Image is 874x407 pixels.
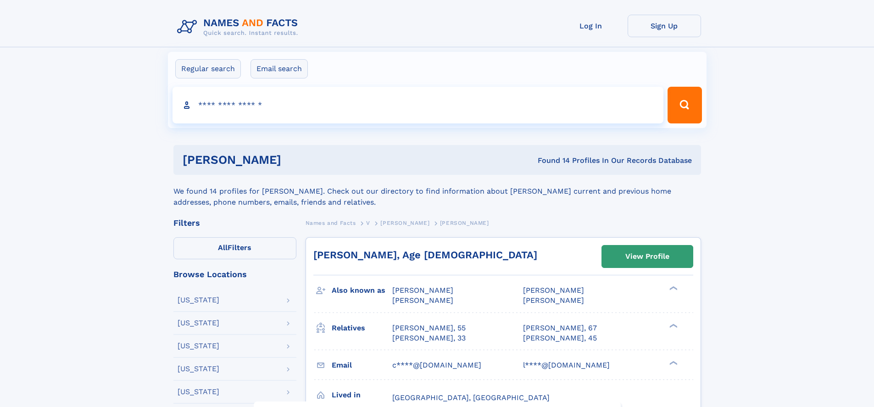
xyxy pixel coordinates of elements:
[523,286,584,295] span: [PERSON_NAME]
[178,365,219,373] div: [US_STATE]
[178,319,219,327] div: [US_STATE]
[667,285,678,291] div: ❯
[173,237,296,259] label: Filters
[332,283,392,298] h3: Also known as
[392,323,466,333] a: [PERSON_NAME], 55
[178,388,219,396] div: [US_STATE]
[175,59,241,78] label: Regular search
[218,243,228,252] span: All
[392,286,453,295] span: [PERSON_NAME]
[602,245,693,268] a: View Profile
[667,323,678,329] div: ❯
[173,219,296,227] div: Filters
[440,220,489,226] span: [PERSON_NAME]
[392,393,550,402] span: [GEOGRAPHIC_DATA], [GEOGRAPHIC_DATA]
[380,217,429,229] a: [PERSON_NAME]
[523,323,597,333] a: [PERSON_NAME], 67
[178,296,219,304] div: [US_STATE]
[332,357,392,373] h3: Email
[380,220,429,226] span: [PERSON_NAME]
[628,15,701,37] a: Sign Up
[625,246,669,267] div: View Profile
[668,87,701,123] button: Search Button
[306,217,356,229] a: Names and Facts
[173,175,701,208] div: We found 14 profiles for [PERSON_NAME]. Check out our directory to find information about [PERSON...
[173,87,664,123] input: search input
[392,296,453,305] span: [PERSON_NAME]
[366,220,370,226] span: V
[554,15,628,37] a: Log In
[183,154,410,166] h1: [PERSON_NAME]
[251,59,308,78] label: Email search
[173,270,296,279] div: Browse Locations
[667,360,678,366] div: ❯
[409,156,692,166] div: Found 14 Profiles In Our Records Database
[178,342,219,350] div: [US_STATE]
[523,296,584,305] span: [PERSON_NAME]
[173,15,306,39] img: Logo Names and Facts
[392,333,466,343] a: [PERSON_NAME], 33
[523,333,597,343] a: [PERSON_NAME], 45
[366,217,370,229] a: V
[332,387,392,403] h3: Lived in
[313,249,537,261] a: [PERSON_NAME], Age [DEMOGRAPHIC_DATA]
[332,320,392,336] h3: Relatives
